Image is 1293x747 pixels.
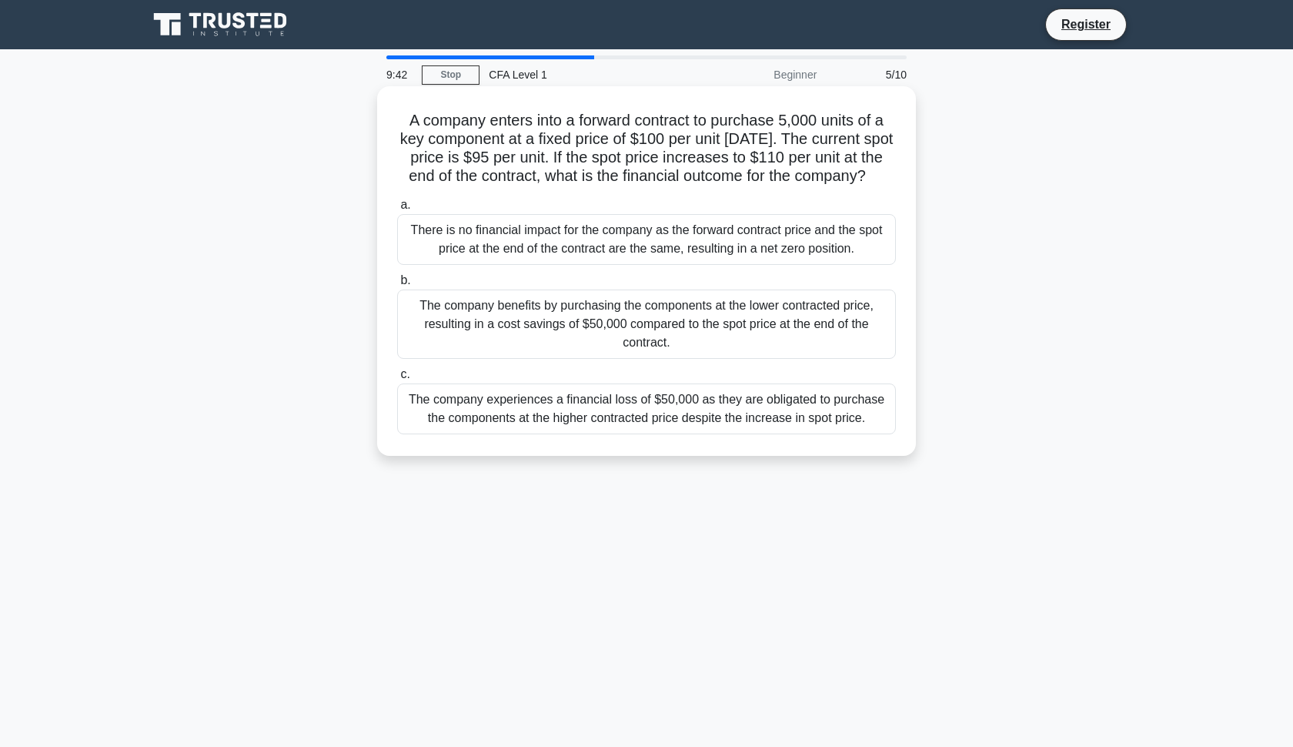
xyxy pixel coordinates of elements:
[400,198,410,211] span: a.
[1052,15,1120,34] a: Register
[422,65,479,85] a: Stop
[691,59,826,90] div: Beginner
[397,384,896,434] div: The company experiences a financial loss of $50,000 as they are obligated to purchase the compone...
[479,59,691,90] div: CFA Level 1
[826,59,916,90] div: 5/10
[396,111,897,186] h5: A company enters into a forward contract to purchase 5,000 units of a key component at a fixed pr...
[397,290,896,359] div: The company benefits by purchasing the components at the lower contracted price, resulting in a c...
[400,367,409,380] span: c.
[397,214,896,265] div: There is no financial impact for the company as the forward contract price and the spot price at ...
[400,273,410,286] span: b.
[377,59,422,90] div: 9:42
